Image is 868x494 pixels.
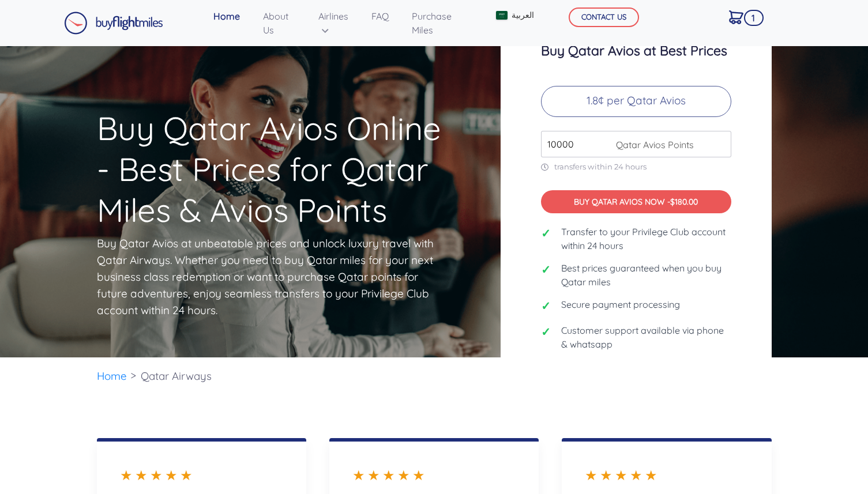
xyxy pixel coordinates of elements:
span: Secure payment processing [561,297,680,311]
span: العربية [512,9,534,21]
a: Home [209,5,245,28]
button: CONTACT US [569,7,639,27]
span: ✓ [541,261,553,278]
span: Best prices guaranteed when you buy Qatar miles [561,261,731,289]
span: ✓ [541,323,553,341]
a: Airlines [314,5,353,42]
a: Purchase Miles [407,5,472,42]
span: ✓ [541,297,553,315]
h1: Buy Qatar Avios Online - Best Prices for Qatar Miles & Avios Points [97,42,456,231]
a: 1 [724,5,748,29]
div: ★★★★★ [120,465,283,485]
span: Customer support available via phone & whatsapp [561,323,731,351]
button: BUY QATAR AVIOS NOW -$180.00 [541,190,731,214]
li: Qatar Airways [135,357,217,395]
span: 1 [744,10,763,26]
h3: Buy Qatar Avios at Best Prices [541,43,731,58]
span: ✓ [541,225,553,242]
img: Buy Flight Miles Logo [64,12,163,35]
span: $180.00 [670,197,698,207]
div: ★★★★★ [585,465,748,485]
span: Qatar Avios Points [610,138,694,152]
a: العربية [491,5,538,26]
p: transfers within 24 hours [541,162,731,172]
span: Transfer to your Privilege Club account within 24 hours [561,225,731,252]
p: 1.8¢ per Qatar Avios [541,86,731,117]
p: Buy Qatar Avios at unbeatable prices and unlock luxury travel with Qatar Airways. Whether you nee... [97,235,437,319]
img: Cart [729,10,743,24]
div: ★★★★★ [352,465,516,485]
a: Home [97,369,127,383]
a: About Us [258,5,300,42]
img: Arabic [496,11,508,20]
a: FAQ [367,5,393,28]
a: Buy Flight Miles Logo [64,9,163,37]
